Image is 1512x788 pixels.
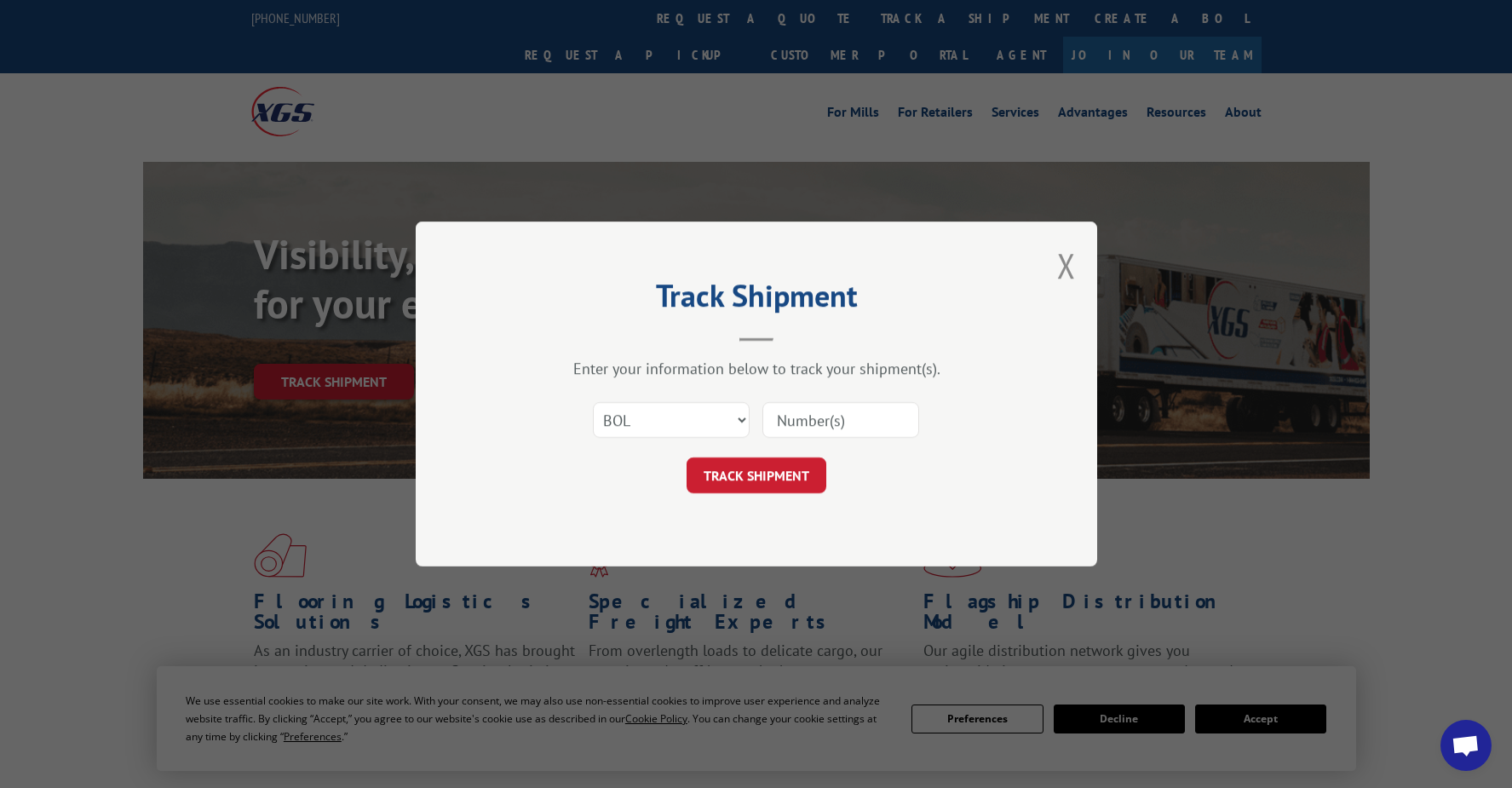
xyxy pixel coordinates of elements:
input: Number(s) [762,402,919,438]
div: Open chat [1440,720,1492,771]
button: Close modal [1057,243,1076,288]
div: Enter your information below to track your shipment(s). [501,359,1012,378]
h2: Track Shipment [501,284,1012,316]
button: TRACK SHIPMENT [687,457,826,493]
